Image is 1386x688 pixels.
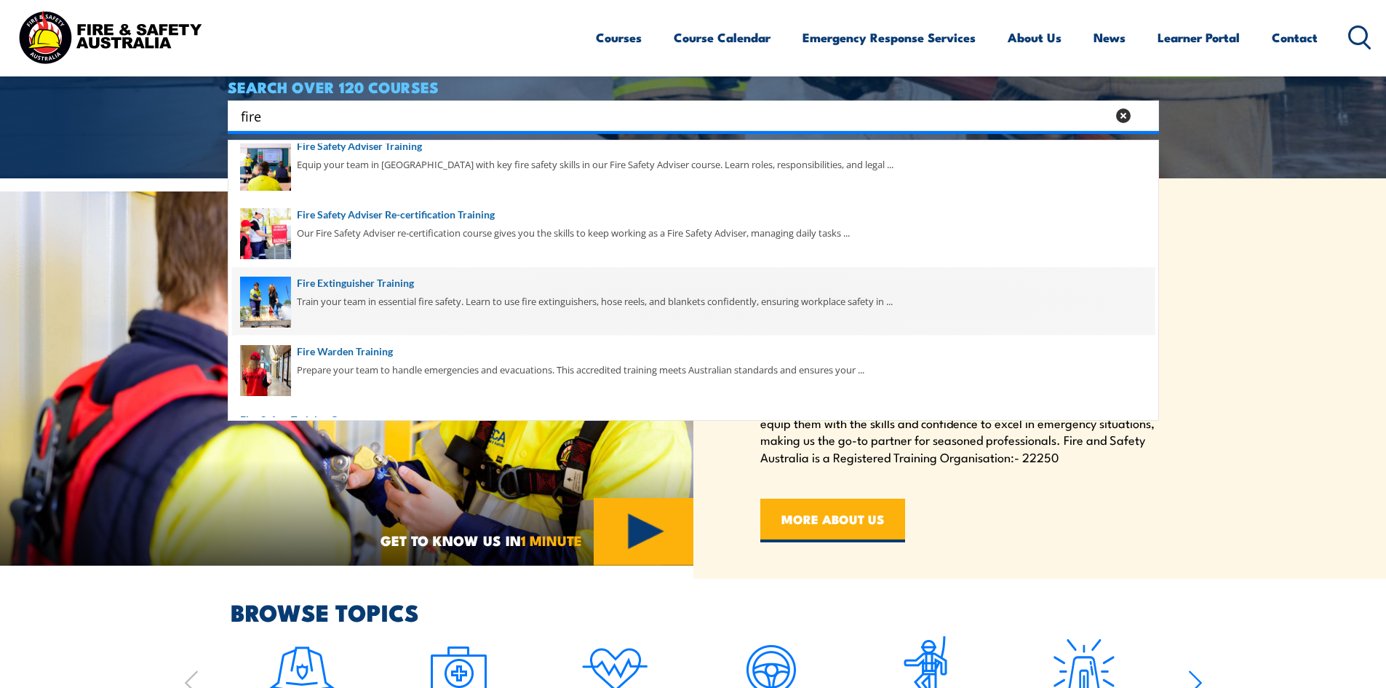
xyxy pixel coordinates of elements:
[1094,18,1126,57] a: News
[240,138,1147,154] a: Fire Safety Adviser Training
[240,344,1147,360] a: Fire Warden Training
[381,534,582,547] span: GET TO KNOW US IN
[240,412,1147,428] a: Fire Safety Training Courses
[596,18,642,57] a: Courses
[231,601,1203,622] h2: BROWSE TOPICS
[802,18,976,57] a: Emergency Response Services
[521,529,582,550] strong: 1 MINUTE
[1008,18,1062,57] a: About Us
[760,499,905,542] a: MORE ABOUT US
[1272,18,1318,57] a: Contact
[674,18,770,57] a: Course Calendar
[241,105,1107,127] input: Search input
[240,207,1147,223] a: Fire Safety Adviser Re-certification Training
[240,275,1147,291] a: Fire Extinguisher Training
[244,106,1110,126] form: Search form
[1134,106,1154,126] button: Search magnifier button
[1158,18,1240,57] a: Learner Portal
[228,79,1159,95] h4: SEARCH OVER 120 COURSES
